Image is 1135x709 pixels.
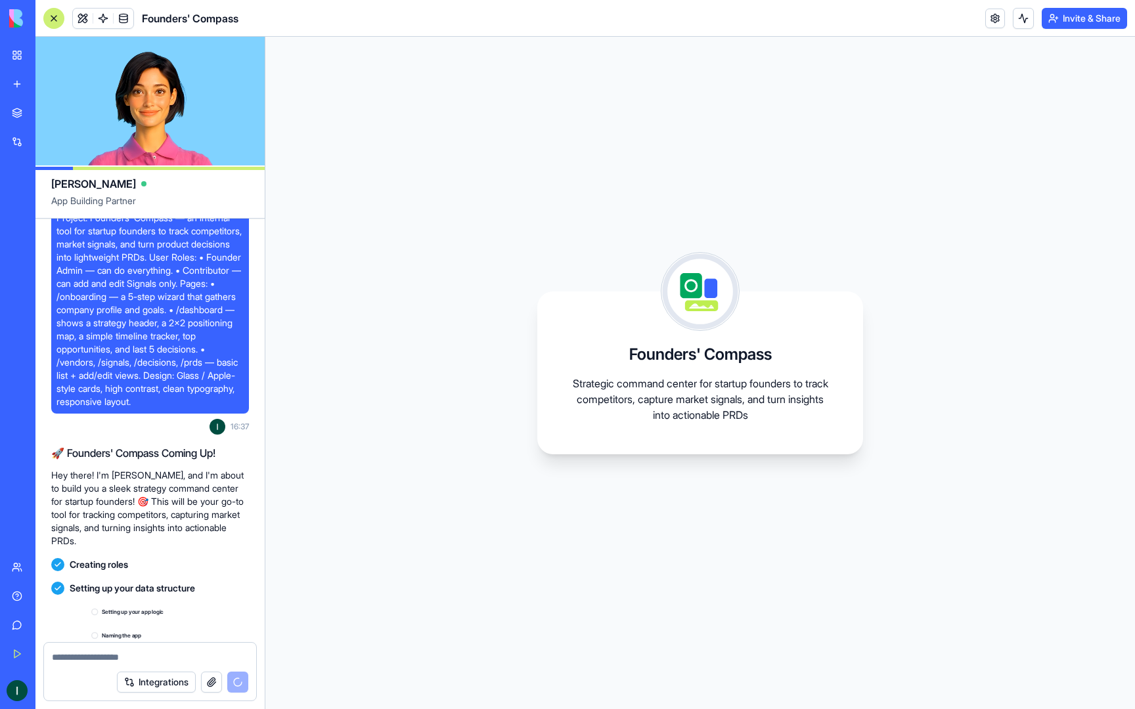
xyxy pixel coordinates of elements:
h2: 🚀 Founders' Compass Coming Up! [51,445,249,461]
span: 16:37 [231,421,249,432]
span: Naming the app [102,632,141,639]
span: App Building Partner [51,194,249,218]
span: Setting up your data structure [70,582,195,595]
button: Integrations [117,672,196,693]
img: ACg8ocJV2uMIiKnsqtfIFcmlntBBTSD6Na7rqddrW4D6uKzvx_hEKw=s96-c [210,419,225,435]
span: Project: Founders’ Compass — an internal tool for startup founders to track competitors, market s... [56,211,244,408]
h3: Founders' Compass [629,344,772,365]
img: ACg8ocJV2uMIiKnsqtfIFcmlntBBTSD6Na7rqddrW4D6uKzvx_hEKw=s96-c [7,680,28,701]
span: Creating roles [70,558,128,571]
span: Founders' Compass [142,11,238,26]
span: Setting up your app logic [102,608,164,616]
img: logo [9,9,91,28]
p: Hey there! I'm [PERSON_NAME], and I'm about to build you a sleek strategy command center for star... [51,469,249,548]
p: Strategic command center for startup founders to track competitors, capture market signals, and t... [569,376,832,423]
button: Invite & Share [1042,8,1127,29]
span: [PERSON_NAME] [51,176,136,192]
